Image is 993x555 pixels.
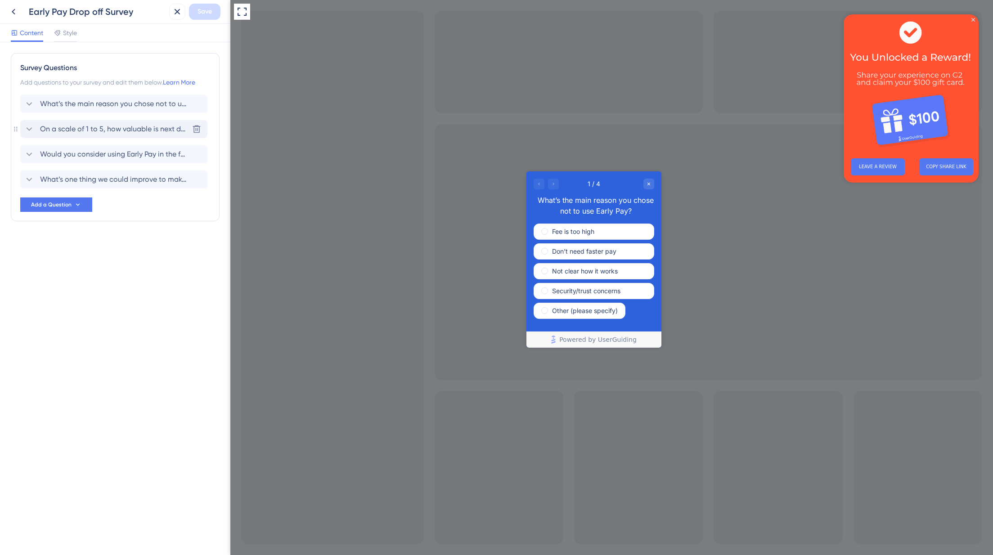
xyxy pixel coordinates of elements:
button: COPY SHARE LINK [76,144,130,161]
div: Early Pay Drop off Survey [29,5,166,18]
span: Add a Question [31,201,72,208]
span: Save [198,6,212,17]
span: What’s the main reason you chose not to use Early Pay? [40,98,189,109]
a: Learn More [163,79,195,86]
div: Survey Questions [20,63,210,73]
div: Close Preview [128,4,131,7]
iframe: UserGuiding Survey [296,171,431,348]
span: Style [63,27,77,38]
button: Save [189,4,220,20]
span: Content [20,27,43,38]
span: On a scale of 1 to 5, how valuable is next day payment (after invoice approval) to you? [40,124,189,134]
span: Would you consider using Early Pay in the future? [40,149,189,160]
button: Add a Question [20,197,92,212]
button: LEAVE A REVIEW [7,144,61,161]
span: What’s one thing we could improve to make Early Pay more useful? [40,174,189,185]
div: Add questions to your survey and edit them below. [20,77,210,88]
